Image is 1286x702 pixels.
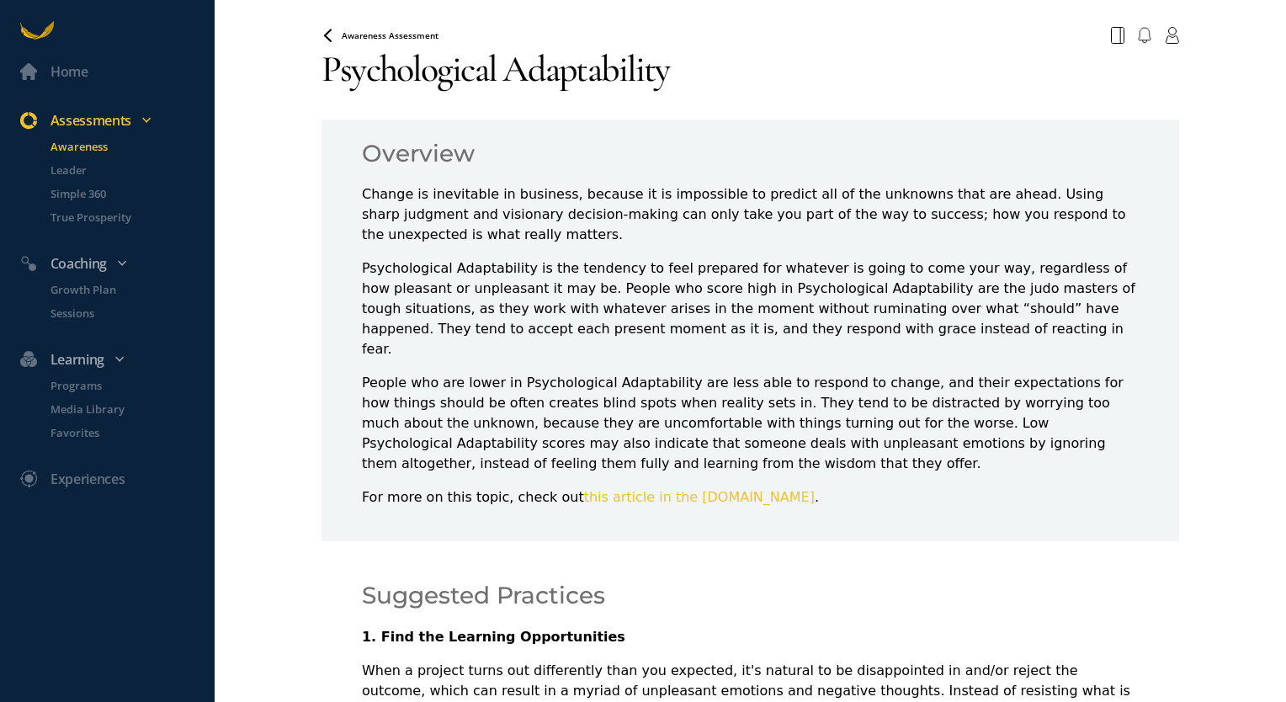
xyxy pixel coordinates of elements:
[50,424,211,441] p: Favorites
[362,629,625,645] strong: 1. Find the Learning Opportunities
[30,185,215,202] a: Simple 360
[30,401,215,417] a: Media Library
[30,209,215,226] a: True Prosperity
[362,582,1139,610] h3: Suggested Practices
[50,305,211,322] p: Sessions
[50,401,211,417] p: Media Library
[30,305,215,322] a: Sessions
[342,29,438,41] span: Awareness Assessment
[50,162,211,178] p: Leader
[50,209,211,226] p: True Prosperity
[584,489,815,505] a: this article in the [DOMAIN_NAME]
[362,258,1139,359] p: Psychological Adaptability is the tendency to feel prepared for whatever is going to come your wa...
[362,184,1139,245] p: Change is inevitable in business, because it is impossible to predict all of the unknowns that ar...
[30,424,215,441] a: Favorites
[321,45,1179,93] h3: Psychological Adaptability
[50,61,88,82] div: Home
[50,138,211,155] p: Awareness
[30,162,215,178] a: Leader
[50,468,125,490] div: Experiences
[10,348,221,370] div: Learning
[50,377,211,394] p: Programs
[362,487,1139,508] p: For more on this topic, check out .
[50,281,211,298] p: Growth Plan
[362,140,1139,168] h3: Overview
[10,109,221,131] div: Assessments
[10,253,221,274] div: Coaching
[30,377,215,394] a: Programs
[50,185,211,202] p: Simple 360
[30,281,215,298] a: Growth Plan
[362,373,1139,474] p: People who are lower in Psychological Adaptability are less able to respond to change, and their ...
[30,138,215,155] a: Awareness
